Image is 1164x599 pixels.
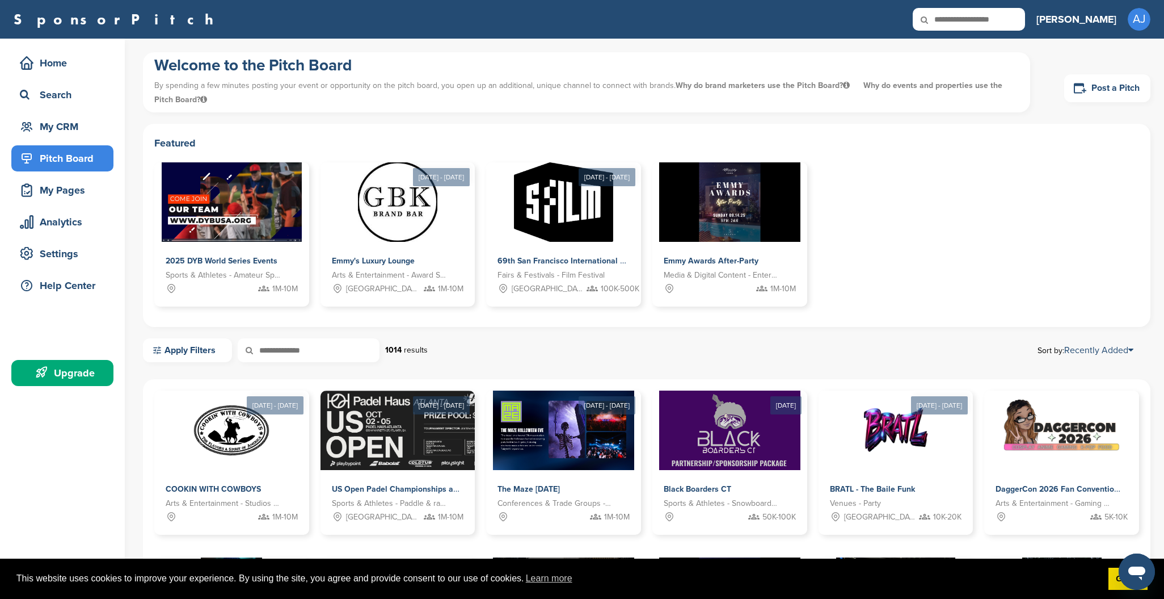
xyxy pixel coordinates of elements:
span: Sort by: [1038,346,1133,355]
a: Recently Added [1064,345,1133,356]
a: Sponsorpitch & 2025 DYB World Series Events Sports & Athletes - Amateur Sports Leagues 1M-10M [154,162,309,307]
img: Sponsorpitch & [162,162,302,242]
h1: Welcome to the Pitch Board [154,55,1019,76]
span: Arts & Entertainment - Studios & Production Co's [166,497,281,510]
span: [GEOGRAPHIC_DATA], [GEOGRAPHIC_DATA] [512,283,583,295]
a: [DATE] - [DATE] Sponsorpitch & The Maze [DATE] Conferences & Trade Groups - Entertainment 1M-10M [486,372,641,535]
span: Why do brand marketers use the Pitch Board? [676,81,852,90]
span: Arts & Entertainment - Gaming Conventions [996,497,1111,510]
span: 1M-10M [272,283,298,295]
span: 1M-10M [438,511,463,523]
img: Sponsorpitch & [358,162,437,242]
div: Settings [17,244,113,264]
a: Sponsorpitch & Emmy Awards After-Party Media & Digital Content - Entertainment 1M-10M [652,162,807,307]
span: Sports & Athletes - Snowboarding [664,497,779,510]
span: 100K-500K [601,283,639,295]
span: 1M-10M [272,511,298,523]
a: Settings [11,241,113,267]
a: Sponsorpitch & DaggerCon 2026 Fan Convention in [GEOGRAPHIC_DATA], [GEOGRAPHIC_DATA] Arts & Enter... [984,391,1139,535]
p: By spending a few minutes posting your event or opportunity on the pitch board, you open up an ad... [154,76,1019,110]
a: Upgrade [11,360,113,386]
span: Black Boarders CT [664,484,731,494]
div: Help Center [17,275,113,296]
div: My CRM [17,116,113,137]
a: Post a Pitch [1064,74,1150,102]
span: 1M-10M [438,283,463,295]
a: [DATE] - [DATE] Sponsorpitch & BRATL - The Baile Funk Venues - Party [GEOGRAPHIC_DATA], [GEOGRAPH... [819,372,973,535]
span: [GEOGRAPHIC_DATA], [GEOGRAPHIC_DATA] [346,511,417,523]
div: [DATE] - [DATE] [579,168,635,186]
img: Sponsorpitch & [659,162,800,242]
a: Apply Filters [143,338,232,362]
img: Sponsorpitch & [493,391,634,470]
h2: Featured [154,135,1139,151]
span: results [404,345,428,355]
div: My Pages [17,180,113,200]
span: US Open Padel Championships at [GEOGRAPHIC_DATA] [332,484,539,494]
img: Sponsorpitch & [320,391,618,470]
a: Analytics [11,209,113,235]
a: Pitch Board [11,145,113,171]
span: Conferences & Trade Groups - Entertainment [497,497,613,510]
a: learn more about cookies [524,570,574,587]
span: This website uses cookies to improve your experience. By using the site, you agree and provide co... [16,570,1099,587]
span: 10K-20K [933,511,961,523]
span: [GEOGRAPHIC_DATA], [GEOGRAPHIC_DATA] [346,283,417,295]
div: [DATE] - [DATE] [413,396,470,414]
a: [DATE] - [DATE] Sponsorpitch & COOKIN WITH COWBOYS Arts & Entertainment - Studios & Production Co... [154,372,309,535]
span: Emmy Awards After-Party [664,256,758,266]
img: Sponsorpitch & [659,391,800,470]
a: [DATE] Sponsorpitch & Black Boarders CT Sports & Athletes - Snowboarding 50K-100K [652,372,807,535]
div: [DATE] - [DATE] [579,396,635,414]
a: Home [11,50,113,76]
span: Arts & Entertainment - Award Show [332,269,447,282]
span: 1M-10M [604,511,630,523]
img: Sponsorpitch & [856,391,935,470]
iframe: Button to launch messaging window [1119,554,1155,590]
strong: 1014 [385,345,402,355]
img: Sponsorpitch & [1002,391,1121,470]
span: [GEOGRAPHIC_DATA], [GEOGRAPHIC_DATA] [844,511,916,523]
div: Pitch Board [17,148,113,169]
a: My Pages [11,177,113,203]
div: Upgrade [17,363,113,383]
span: Sports & Athletes - Paddle & racket sports [332,497,447,510]
a: SponsorPitch [14,12,221,27]
div: Home [17,53,113,73]
a: dismiss cookie message [1108,568,1148,590]
span: Fairs & Festivals - Film Festival [497,269,605,282]
img: Sponsorpitch & [192,391,271,470]
div: [DATE] [770,396,802,414]
a: [PERSON_NAME] [1036,7,1116,32]
span: BRATL - The Baile Funk [830,484,915,494]
img: Sponsorpitch & [514,162,613,242]
div: [DATE] - [DATE] [413,168,470,186]
span: 1M-10M [770,283,796,295]
a: [DATE] - [DATE] Sponsorpitch & 69th San Francisco International Film Festival Fairs & Festivals -... [486,144,641,307]
span: 50K-100K [762,511,796,523]
span: Media & Digital Content - Entertainment [664,269,779,282]
a: [DATE] - [DATE] Sponsorpitch & US Open Padel Championships at [GEOGRAPHIC_DATA] Sports & Athletes... [320,372,475,535]
span: Emmy's Luxury Lounge [332,256,415,266]
a: My CRM [11,114,113,140]
div: [DATE] - [DATE] [911,396,968,414]
span: 5K-10K [1104,511,1128,523]
span: AJ [1128,8,1150,31]
div: Search [17,85,113,105]
span: Venues - Party [830,497,881,510]
div: [DATE] - [DATE] [247,396,303,414]
span: 69th San Francisco International Film Festival [497,256,667,266]
a: [DATE] - [DATE] Sponsorpitch & Emmy's Luxury Lounge Arts & Entertainment - Award Show [GEOGRAPHIC... [320,144,475,307]
a: Search [11,82,113,108]
h3: [PERSON_NAME] [1036,11,1116,27]
div: Analytics [17,212,113,232]
span: COOKIN WITH COWBOYS [166,484,261,494]
span: Sports & Athletes - Amateur Sports Leagues [166,269,281,282]
span: The Maze [DATE] [497,484,560,494]
a: Help Center [11,273,113,299]
span: 2025 DYB World Series Events [166,256,277,266]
